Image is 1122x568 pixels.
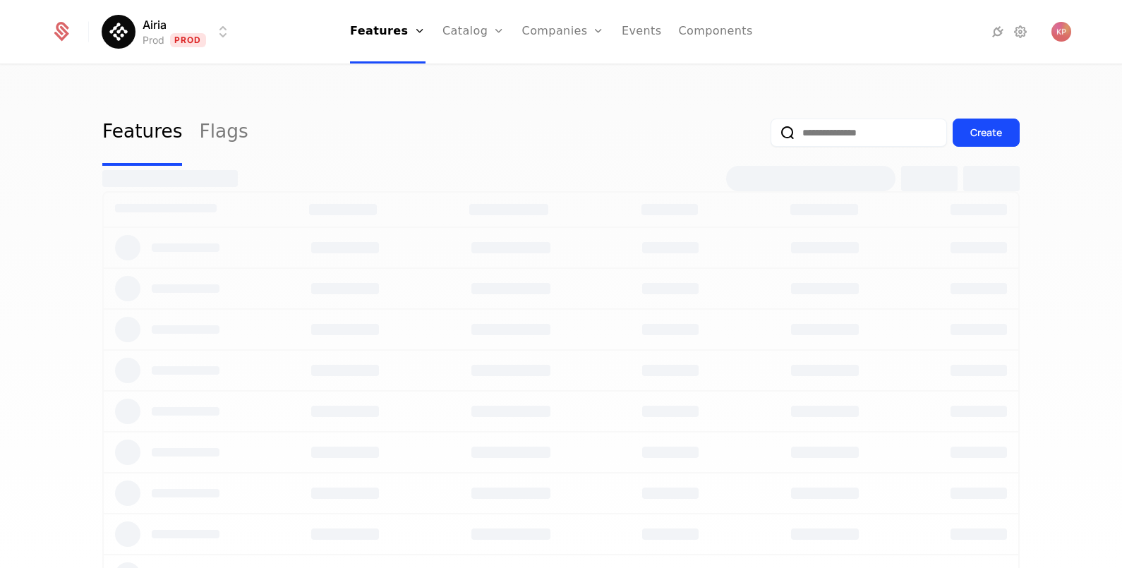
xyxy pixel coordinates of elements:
span: Prod [170,33,206,47]
button: Open user button [1051,22,1071,42]
div: Create [970,126,1002,140]
a: Settings [1012,23,1029,40]
a: Flags [199,99,248,166]
button: Create [953,119,1020,147]
div: Prod [143,33,164,47]
a: Features [102,99,182,166]
span: Airia [143,16,167,33]
img: Katrina Peek [1051,22,1071,42]
img: Airia [102,15,135,49]
button: Select environment [106,16,231,47]
a: Integrations [989,23,1006,40]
